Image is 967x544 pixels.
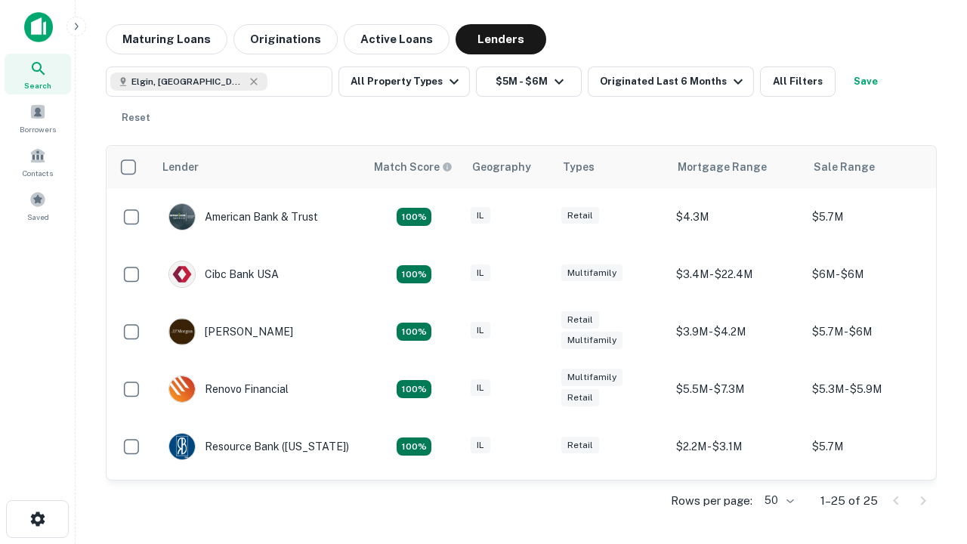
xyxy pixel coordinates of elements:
div: IL [471,322,490,339]
div: Retail [561,389,599,406]
div: IL [471,207,490,224]
div: Multifamily [561,264,623,282]
td: $4.3M [669,188,805,246]
td: $4M [669,475,805,533]
img: picture [169,434,195,459]
td: $5.7M [805,188,941,246]
span: Search [24,79,51,91]
th: Sale Range [805,146,941,188]
button: Originations [233,24,338,54]
button: All Filters [760,66,836,97]
div: Originated Last 6 Months [600,73,747,91]
td: $5.6M [805,475,941,533]
div: Matching Properties: 4, hasApolloMatch: undefined [397,323,431,341]
button: Maturing Loans [106,24,227,54]
div: 50 [758,490,796,512]
div: Matching Properties: 7, hasApolloMatch: undefined [397,208,431,226]
span: Saved [27,211,49,223]
button: Reset [112,103,160,133]
td: $6M - $6M [805,246,941,303]
button: Save your search to get updates of matches that match your search criteria. [842,66,890,97]
button: $5M - $6M [476,66,582,97]
p: Rows per page: [671,492,752,510]
button: Active Loans [344,24,450,54]
button: Lenders [456,24,546,54]
img: picture [169,204,195,230]
div: Mortgage Range [678,158,767,176]
img: picture [169,261,195,287]
img: picture [169,319,195,345]
div: Geography [472,158,531,176]
td: $3.9M - $4.2M [669,303,805,360]
img: picture [169,376,195,402]
th: Mortgage Range [669,146,805,188]
div: Lender [162,158,199,176]
th: Geography [463,146,554,188]
h6: Match Score [374,159,450,175]
div: IL [471,264,490,282]
div: Matching Properties: 4, hasApolloMatch: undefined [397,380,431,398]
td: $2.2M - $3.1M [669,418,805,475]
div: IL [471,437,490,454]
div: Retail [561,437,599,454]
button: Originated Last 6 Months [588,66,754,97]
span: Borrowers [20,123,56,135]
img: capitalize-icon.png [24,12,53,42]
div: American Bank & Trust [168,203,318,230]
a: Contacts [5,141,71,182]
div: IL [471,379,490,397]
div: Retail [561,311,599,329]
div: Multifamily [561,332,623,349]
div: Cibc Bank USA [168,261,279,288]
div: [PERSON_NAME] [168,318,293,345]
div: Renovo Financial [168,376,289,403]
div: Retail [561,207,599,224]
td: $5.7M - $6M [805,303,941,360]
div: Matching Properties: 4, hasApolloMatch: undefined [397,437,431,456]
div: Capitalize uses an advanced AI algorithm to match your search with the best lender. The match sco... [374,159,453,175]
th: Types [554,146,669,188]
th: Lender [153,146,365,188]
button: All Property Types [338,66,470,97]
a: Saved [5,185,71,226]
td: $3.4M - $22.4M [669,246,805,303]
a: Borrowers [5,97,71,138]
p: 1–25 of 25 [820,492,878,510]
iframe: Chat Widget [891,375,967,447]
div: Types [563,158,595,176]
div: Sale Range [814,158,875,176]
th: Capitalize uses an advanced AI algorithm to match your search with the best lender. The match sco... [365,146,463,188]
div: Matching Properties: 4, hasApolloMatch: undefined [397,265,431,283]
a: Search [5,54,71,94]
td: $5.3M - $5.9M [805,360,941,418]
span: Elgin, [GEOGRAPHIC_DATA], [GEOGRAPHIC_DATA] [131,75,245,88]
div: Multifamily [561,369,623,386]
td: $5.7M [805,418,941,475]
td: $5.5M - $7.3M [669,360,805,418]
div: Resource Bank ([US_STATE]) [168,433,349,460]
span: Contacts [23,167,53,179]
